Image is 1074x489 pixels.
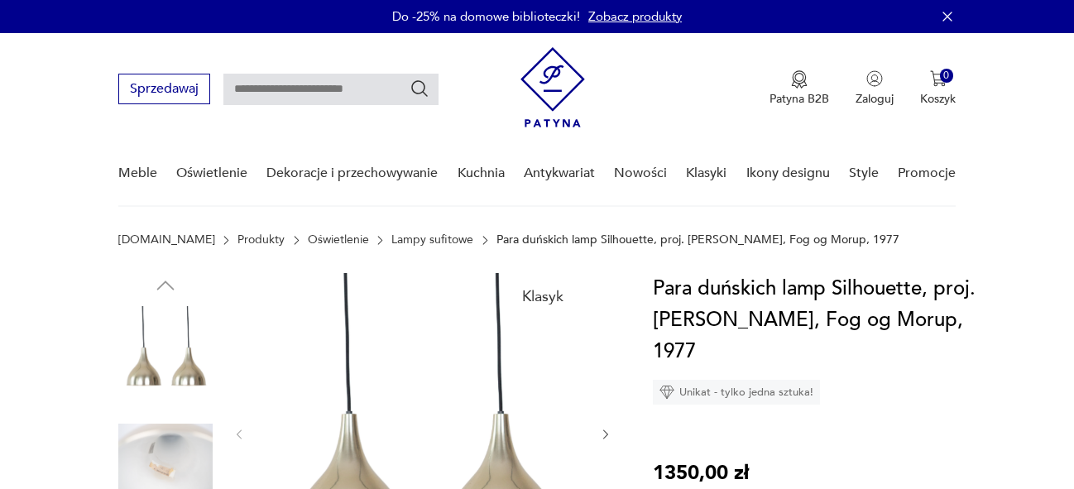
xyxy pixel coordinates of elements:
[392,8,580,25] p: Do -25% na domowe biblioteczki!
[856,70,894,107] button: Zaloguj
[791,70,808,89] img: Ikona medalu
[308,233,369,247] a: Oświetlenie
[940,69,954,83] div: 0
[686,141,726,205] a: Klasyki
[746,141,830,205] a: Ikony designu
[266,141,438,205] a: Dekoracje i przechowywanie
[118,233,215,247] a: [DOMAIN_NAME]
[770,70,829,107] a: Ikona medaluPatyna B2B
[237,233,285,247] a: Produkty
[614,141,667,205] a: Nowości
[118,306,213,400] img: Zdjęcie produktu Para duńskich lamp Silhouette, proj. Jo Hammerborg, Fog og Morup, 1977
[770,91,829,107] p: Patyna B2B
[496,233,899,247] p: Para duńskich lamp Silhouette, proj. [PERSON_NAME], Fog og Morup, 1977
[770,70,829,107] button: Patyna B2B
[512,280,573,314] div: Klasyk
[118,74,210,104] button: Sprzedawaj
[653,273,988,367] h1: Para duńskich lamp Silhouette, proj. [PERSON_NAME], Fog og Morup, 1977
[176,141,247,205] a: Oświetlenie
[391,233,473,247] a: Lampy sufitowe
[653,380,820,405] div: Unikat - tylko jedna sztuka!
[898,141,956,205] a: Promocje
[920,91,956,107] p: Koszyk
[588,8,682,25] a: Zobacz produkty
[118,84,210,96] a: Sprzedawaj
[866,70,883,87] img: Ikonka użytkownika
[524,141,595,205] a: Antykwariat
[920,70,956,107] button: 0Koszyk
[653,458,749,489] p: 1350,00 zł
[659,385,674,400] img: Ikona diamentu
[849,141,879,205] a: Style
[118,141,157,205] a: Meble
[856,91,894,107] p: Zaloguj
[410,79,429,98] button: Szukaj
[930,70,947,87] img: Ikona koszyka
[520,47,585,127] img: Patyna - sklep z meblami i dekoracjami vintage
[458,141,505,205] a: Kuchnia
